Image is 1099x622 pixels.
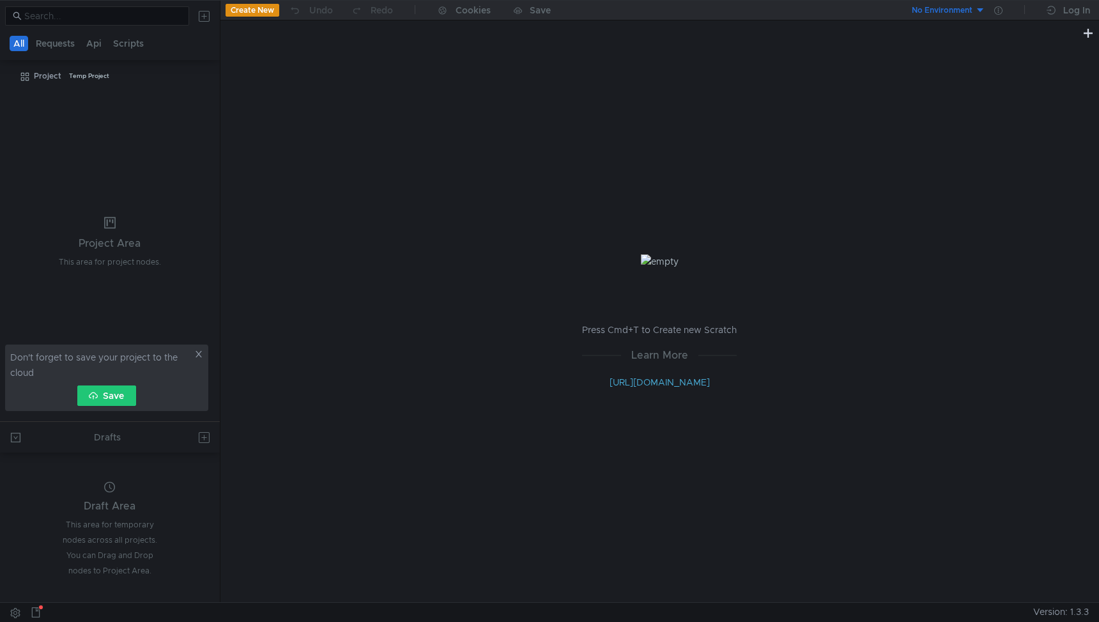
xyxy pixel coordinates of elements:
[621,347,698,363] span: Learn More
[24,9,181,23] input: Search...
[641,254,679,268] img: empty
[530,6,551,15] div: Save
[1063,3,1090,18] div: Log In
[109,36,148,51] button: Scripts
[69,66,109,86] div: Temp Project
[10,36,28,51] button: All
[94,430,121,445] div: Drafts
[32,36,79,51] button: Requests
[309,3,333,18] div: Undo
[610,377,710,388] a: [URL][DOMAIN_NAME]
[226,4,279,17] button: Create New
[1033,603,1089,621] span: Version: 1.3.3
[342,1,402,20] button: Redo
[34,66,61,86] div: Project
[456,3,491,18] div: Cookies
[912,4,972,17] div: No Environment
[82,36,105,51] button: Api
[77,385,136,406] button: Save
[10,350,192,380] span: Don't forget to save your project to the cloud
[279,1,342,20] button: Undo
[582,322,737,338] p: Press Cmd+T to Create new Scratch
[371,3,393,18] div: Redo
